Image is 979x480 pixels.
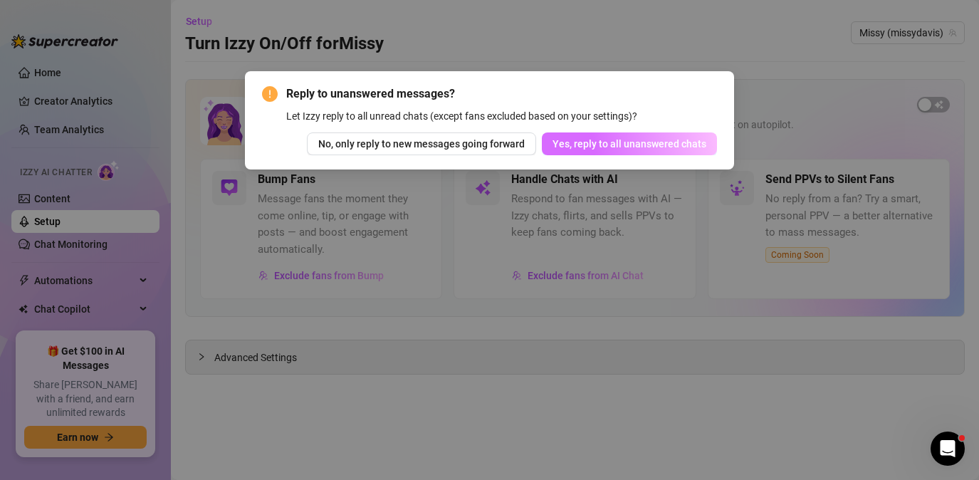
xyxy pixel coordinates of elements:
[286,85,718,103] span: Reply to unanswered messages?
[318,138,525,150] span: No, only reply to new messages going forward
[931,432,965,466] iframe: Intercom live chat
[262,86,278,102] span: exclamation-circle
[286,108,718,124] div: Let Izzy reply to all unread chats (except fans excluded based on your settings)?
[553,138,706,150] span: Yes, reply to all unanswered chats
[307,132,536,155] button: No, only reply to new messages going forward
[542,132,717,155] button: Yes, reply to all unanswered chats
